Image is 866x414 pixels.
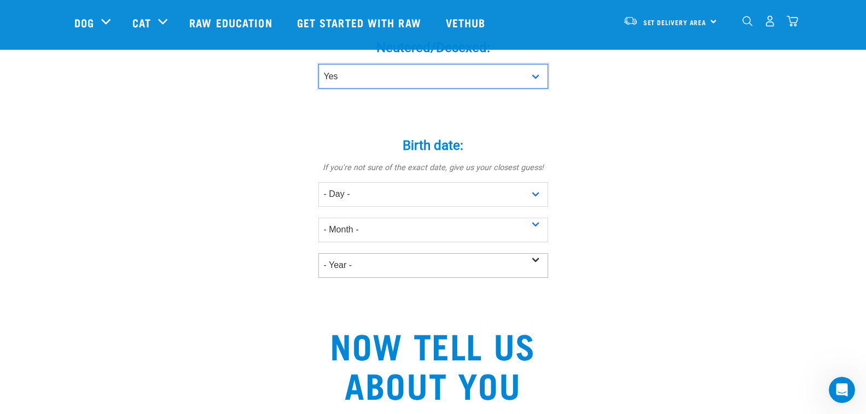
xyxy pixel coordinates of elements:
[787,15,798,27] img: home-icon@2x.png
[764,15,776,27] img: user.png
[286,1,435,44] a: Get started with Raw
[623,16,638,26] img: van-moving.png
[132,14,151,31] a: Cat
[178,1,286,44] a: Raw Education
[74,14,94,31] a: Dog
[278,325,589,404] h2: Now tell us about you
[742,16,753,26] img: home-icon-1@2x.png
[829,377,855,403] iframe: Intercom live chat
[643,20,707,24] span: Set Delivery Area
[435,1,499,44] a: Vethub
[269,162,597,174] p: If you're not sure of the exact date, give us your closest guess!
[269,136,597,155] label: Birth date:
